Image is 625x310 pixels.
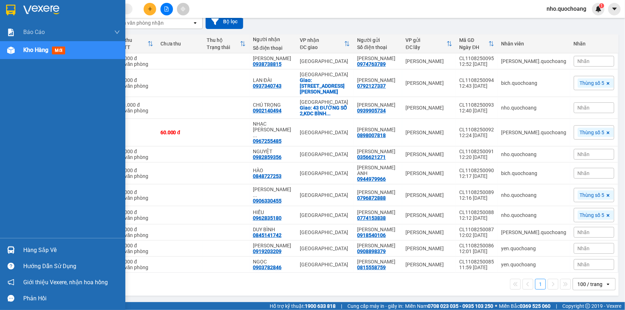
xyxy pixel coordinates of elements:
span: Nhãn [578,262,590,267]
div: [GEOGRAPHIC_DATA] [300,170,350,176]
div: [GEOGRAPHIC_DATA] [300,229,350,235]
div: HỒ THỊ KIM VÂN [357,55,398,61]
div: [GEOGRAPHIC_DATA] [300,262,350,267]
div: 0982859356 [253,154,282,160]
div: Tại văn phòng [117,215,153,221]
span: Hỗ trợ kỹ thuật: [270,302,336,310]
div: 12:01 [DATE] [460,248,494,254]
div: [PERSON_NAME] [406,246,452,251]
div: 12:17 [DATE] [460,173,494,179]
span: aim [181,6,186,11]
div: [PERSON_NAME] [406,151,452,157]
div: NGUYỄN THỊ HOÀNG OANH ( LABO HIẾU NGUYỄN) [253,187,293,198]
div: Ngày ĐH [460,44,489,50]
span: Nhãn [578,246,590,251]
button: aim [177,3,189,15]
div: bich.quochoang [501,80,567,86]
div: [PERSON_NAME] [406,229,452,235]
div: NGUYỄN NHỰT ANH [357,165,398,176]
div: VP gửi [406,37,447,43]
th: Toggle SortBy [402,34,456,53]
div: Tại văn phòng [117,61,153,67]
div: NGỌC [253,259,293,265]
div: VP nhận [300,37,344,43]
span: Nhãn [578,58,590,64]
div: Nhân viên [501,41,567,47]
div: 0919203209 [253,248,282,254]
div: CL1108250092 [460,127,494,132]
span: ... [326,111,331,116]
span: message [8,295,14,302]
div: 0937340743 [253,83,282,89]
span: Nhãn [578,229,590,235]
span: Giới thiệu Vexere, nhận hoa hồng [23,278,108,287]
div: 0962835180 [253,215,282,221]
div: 0796872888 [357,195,386,201]
div: tim.quochoang [501,130,567,135]
div: 12:16 [DATE] [460,195,494,201]
span: Miền Nam [405,302,493,310]
div: HÀO [253,168,293,173]
div: CL1108250093 [460,102,494,108]
div: 0938738815 [253,61,282,67]
div: 30.000 đ [117,227,153,232]
span: Miền Bắc [499,302,551,310]
div: 12:52 [DATE] [460,61,494,67]
div: 11:59 [DATE] [460,265,494,270]
div: CL1108250086 [460,243,494,248]
span: Nhãn [578,151,590,157]
span: down [114,29,120,35]
span: | [556,302,557,310]
span: Báo cáo [23,28,45,37]
div: NGUYỄN VIỆT LONG [357,149,398,154]
div: HIẾU [253,209,293,215]
div: NGÔ THỊ THÚY LOAN [357,127,398,132]
div: NGUYỄN NGỌC CHÂN [357,189,398,195]
div: 0974763789 [357,61,386,67]
div: 0908898379 [357,248,386,254]
strong: 1900 633 818 [305,303,336,309]
div: Mã GD [460,37,489,43]
div: Tại văn phòng [117,232,153,238]
div: yen.quochoang [501,246,567,251]
div: [PERSON_NAME] [406,80,452,86]
button: Bộ lọc [206,14,243,29]
span: notification [8,279,14,286]
div: Người gửi [357,37,398,43]
div: 30.000 đ [117,149,153,154]
div: CL1108250091 [460,149,494,154]
div: NGUYỄN PHÁT HUY [357,102,398,108]
div: 0903782846 [253,265,282,270]
div: Số điện thoại [357,44,398,50]
div: Giao: 43 ĐƯỜNG SỐ 2,KDC BÌNH ĐĂNG,P6,Q8 [300,105,350,116]
div: CL1108250087 [460,227,494,232]
div: ĐC giao [300,44,344,50]
div: Tại văn phòng [117,108,153,113]
div: 0944979966 [357,176,386,182]
span: Kho hàng [23,47,48,53]
div: bich.quochoang [501,170,567,176]
div: 20.000 đ [117,189,153,195]
div: 0774153838 [357,215,386,221]
div: 0906330455 [253,198,282,204]
img: warehouse-icon [7,47,15,54]
div: Hướng dẫn sử dụng [23,261,120,272]
div: Thu hộ [207,37,240,43]
span: Thùng số 5 [580,212,605,218]
div: ĐC lấy [406,44,447,50]
div: NGUYỆT [253,149,293,154]
div: [PERSON_NAME] [406,262,452,267]
th: Toggle SortBy [296,34,354,53]
button: file-add [160,3,173,15]
div: Chưa thu [160,41,199,47]
div: 12:20 [DATE] [460,154,494,160]
div: NGÔ HỒNG LOAN [357,77,398,83]
span: nho.quochoang [541,4,592,13]
div: [GEOGRAPHIC_DATA] [300,99,350,105]
svg: open [605,281,611,287]
th: Toggle SortBy [114,34,157,53]
div: 0848727253 [253,173,282,179]
div: tim.quochoang [501,58,567,64]
span: Nhãn [578,170,590,176]
strong: 0369 525 060 [520,303,551,309]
